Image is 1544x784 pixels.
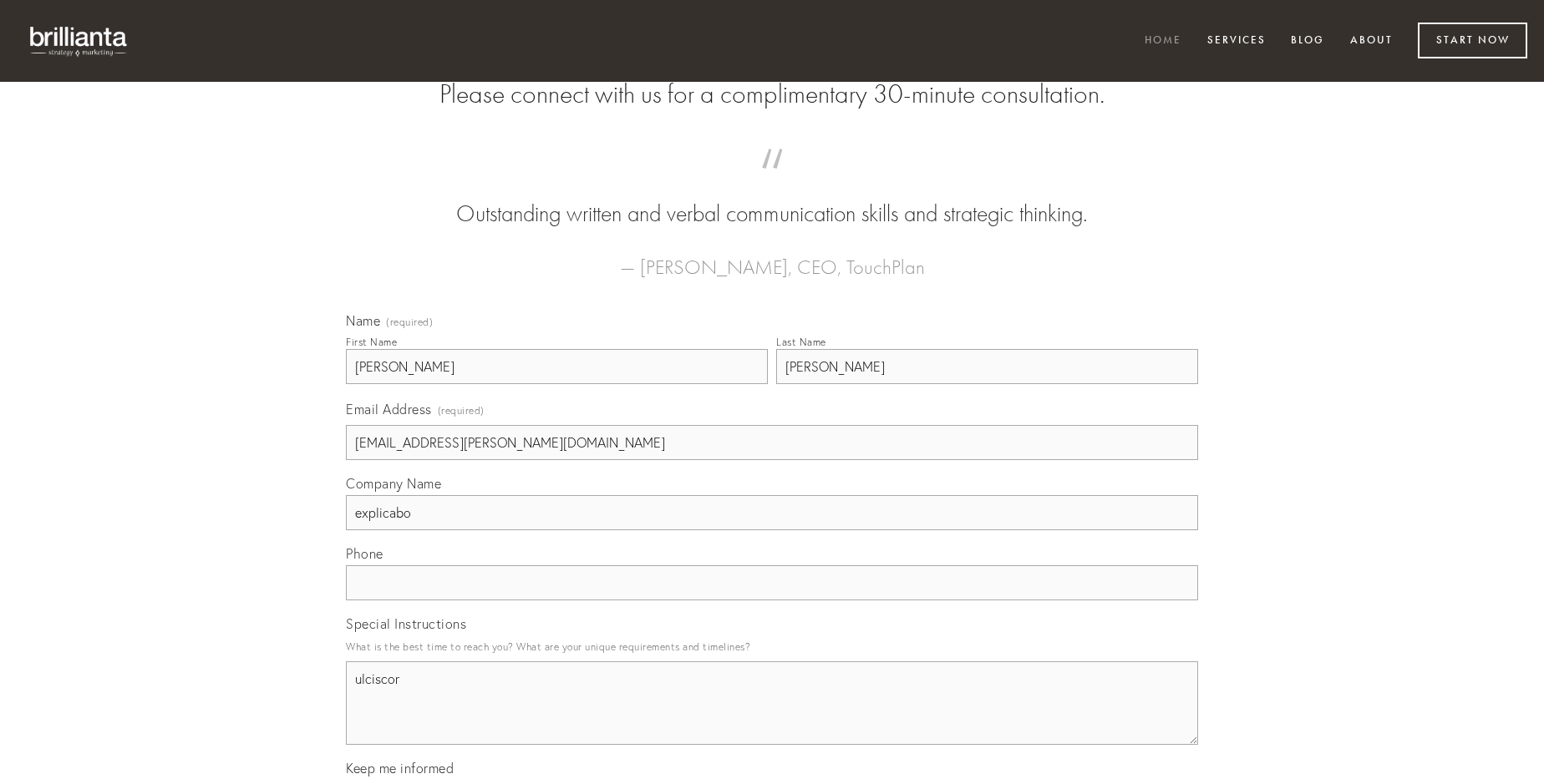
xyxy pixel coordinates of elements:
[346,401,432,417] span: Email Address
[373,165,1171,198] span: “
[346,635,1198,658] p: What is the best time to reach you? What are your unique requirements and timelines?
[373,165,1171,230] blockquote: Outstanding written and verbal communication skills and strategic thinking.
[346,615,466,632] span: Special Instructions
[346,312,380,329] span: Name
[373,230,1171,284] figcaption: — [PERSON_NAME], CEO, TouchPlan
[1134,28,1192,55] a: Home
[1418,23,1527,58] a: Start Now
[1280,28,1335,55] a: Blog
[17,17,142,65] img: brillianta - research, strategy, marketing
[346,760,454,776] span: Keep me informed
[1339,28,1404,55] a: About
[438,399,485,422] span: (required)
[346,545,383,562] span: Phone
[386,317,433,327] span: (required)
[346,78,1198,110] h2: Please connect with us for a complimentary 30-minute consultation.
[1196,28,1277,55] a: Services
[346,336,397,348] div: First Name
[346,661,1198,745] textarea: ulciscor
[776,336,826,348] div: Last Name
[346,475,441,492] span: Company Name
